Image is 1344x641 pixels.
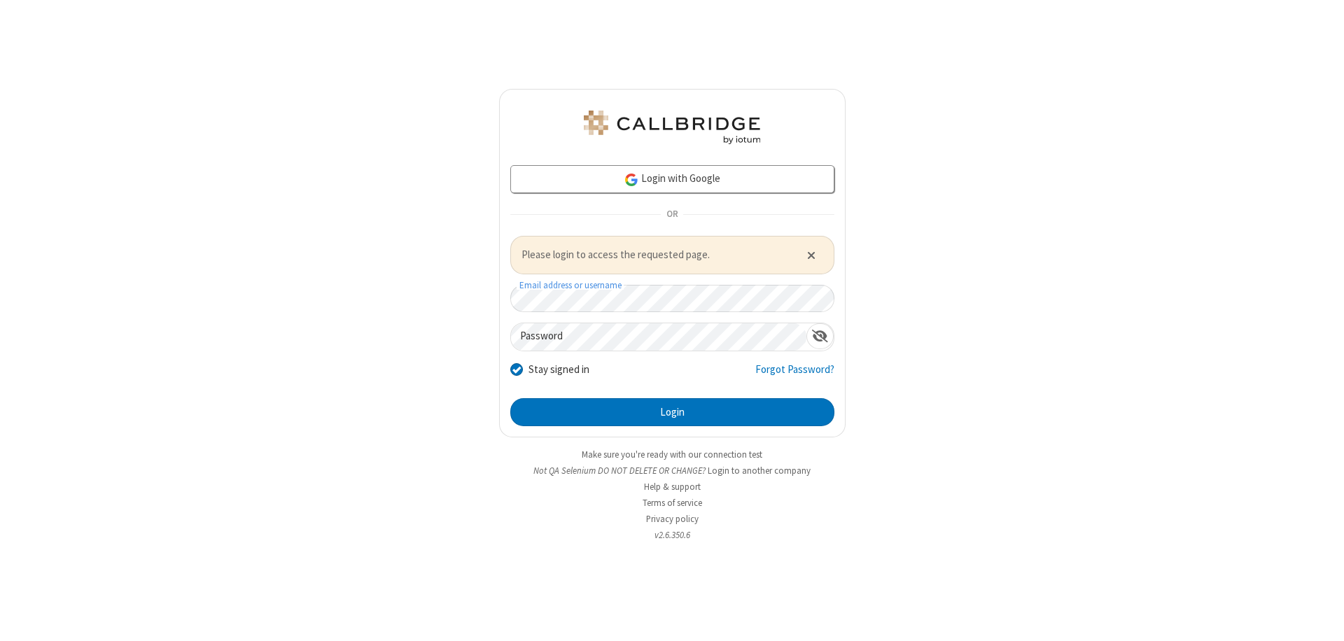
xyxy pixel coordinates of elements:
[644,481,701,493] a: Help & support
[499,464,846,477] li: Not QA Selenium DO NOT DELETE OR CHANGE?
[511,323,806,351] input: Password
[521,247,790,263] span: Please login to access the requested page.
[582,449,762,460] a: Make sure you're ready with our connection test
[624,172,639,188] img: google-icon.png
[499,528,846,542] li: v2.6.350.6
[661,205,683,225] span: OR
[806,323,834,349] div: Show password
[510,285,834,312] input: Email address or username
[643,497,702,509] a: Terms of service
[646,513,699,525] a: Privacy policy
[581,111,763,144] img: QA Selenium DO NOT DELETE OR CHANGE
[708,464,811,477] button: Login to another company
[510,398,834,426] button: Login
[799,244,822,265] button: Close alert
[510,165,834,193] a: Login with Google
[755,362,834,388] a: Forgot Password?
[528,362,589,378] label: Stay signed in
